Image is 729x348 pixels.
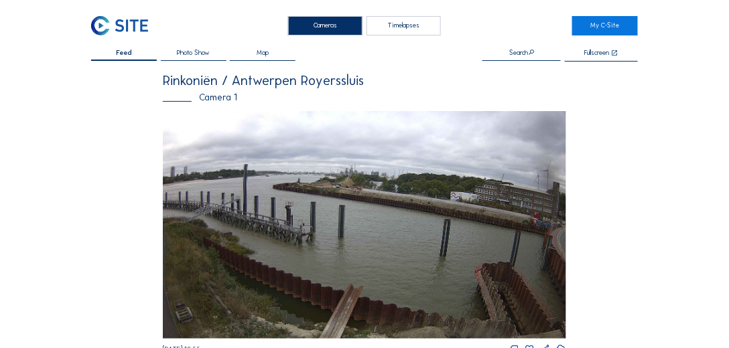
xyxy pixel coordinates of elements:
[585,50,610,57] div: Fullscreen
[163,111,566,339] img: Image
[91,16,148,35] img: C-SITE Logo
[163,74,566,87] div: Rinkoniën / Antwerpen Royerssluis
[572,16,638,35] a: My C-Site
[178,50,210,56] span: Photo Show
[116,50,132,56] span: Feed
[257,50,269,56] span: Map
[509,50,535,57] div: Search
[91,16,157,35] a: C-SITE Logo
[367,16,441,35] div: Timelapses
[163,93,566,102] div: Camera 1
[288,16,362,35] div: Cameras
